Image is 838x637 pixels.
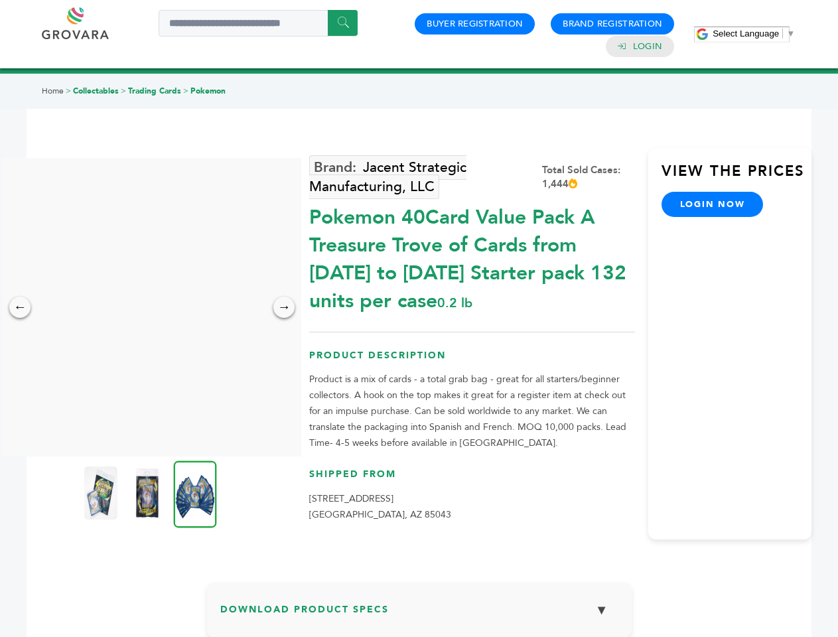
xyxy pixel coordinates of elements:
[128,86,181,96] a: Trading Cards
[309,349,635,372] h3: Product Description
[713,29,795,38] a: Select Language​
[73,86,119,96] a: Collectables
[309,372,635,451] p: Product is a mix of cards - a total grab bag - great for all starters/beginner collectors. A hook...
[183,86,188,96] span: >
[84,466,117,520] img: Pokemon 40-Card Value Pack – A Treasure Trove of Cards from 1996 to 2024 - Starter pack! 132 unit...
[437,294,472,312] span: 0.2 lb
[174,460,217,528] img: Pokemon 40-Card Value Pack – A Treasure Trove of Cards from 1996 to 2024 - Starter pack! 132 unit...
[190,86,226,96] a: Pokemon
[220,596,618,634] h3: Download Product Specs
[309,468,635,491] h3: Shipped From
[309,197,635,315] div: Pokemon 40Card Value Pack A Treasure Trove of Cards from [DATE] to [DATE] Starter pack 132 units ...
[131,466,164,520] img: Pokemon 40-Card Value Pack – A Treasure Trove of Cards from 1996 to 2024 - Starter pack! 132 unit...
[159,10,358,36] input: Search a product or brand...
[42,86,64,96] a: Home
[542,163,635,191] div: Total Sold Cases: 1,444
[121,86,126,96] span: >
[66,86,71,96] span: >
[427,18,523,30] a: Buyer Registration
[786,29,795,38] span: ▼
[9,297,31,318] div: ←
[563,18,662,30] a: Brand Registration
[662,161,811,192] h3: View the Prices
[273,297,295,318] div: →
[309,155,466,199] a: Jacent Strategic Manufacturing, LLC
[585,596,618,624] button: ▼
[713,29,779,38] span: Select Language
[782,29,783,38] span: ​
[309,491,635,523] p: [STREET_ADDRESS] [GEOGRAPHIC_DATA], AZ 85043
[633,40,662,52] a: Login
[662,192,764,217] a: login now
